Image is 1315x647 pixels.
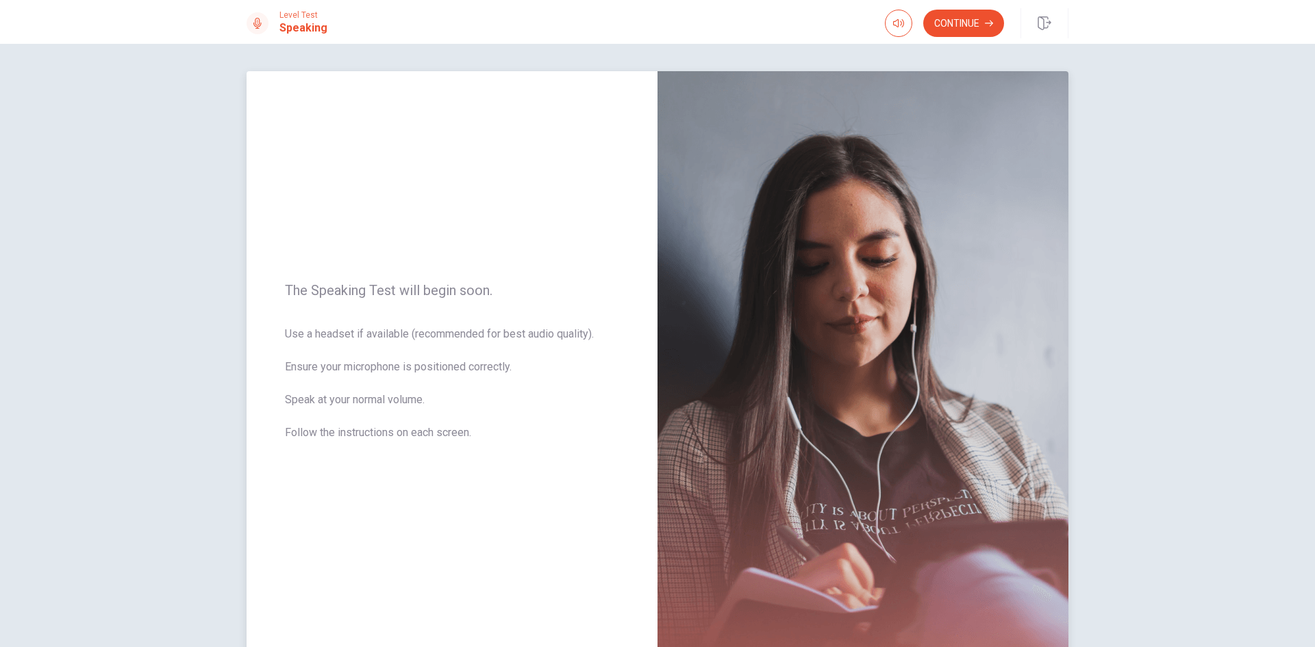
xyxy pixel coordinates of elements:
[285,326,619,457] span: Use a headset if available (recommended for best audio quality). Ensure your microphone is positi...
[923,10,1004,37] button: Continue
[279,20,327,36] h1: Speaking
[285,282,619,299] span: The Speaking Test will begin soon.
[279,10,327,20] span: Level Test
